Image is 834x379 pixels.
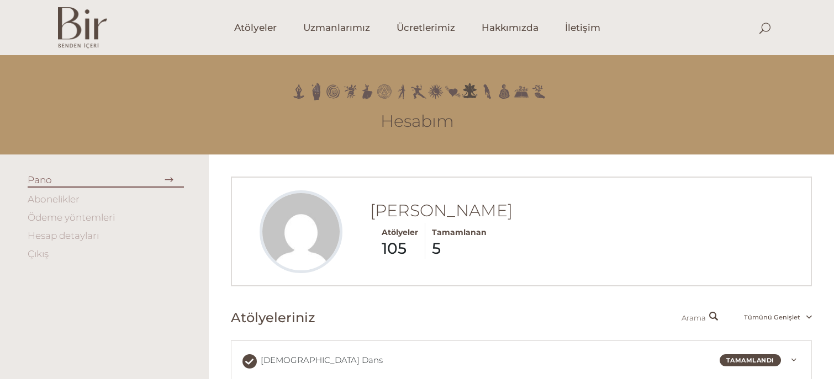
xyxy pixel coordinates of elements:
[303,22,370,34] span: Uzmanlarımız
[231,309,315,325] h3: Atölyeleriniz
[482,22,539,34] span: Hakkımızda
[242,352,720,369] a: [DEMOGRAPHIC_DATA] Dans
[28,230,99,241] a: Hesap detayları
[738,313,807,321] span: Tümünü Genişlet
[382,242,418,255] strong: 105
[682,311,725,324] div: Arama
[432,242,487,255] strong: 5
[261,354,383,367] span: [DEMOGRAPHIC_DATA] Dans
[234,22,277,34] span: Atölyeler
[382,227,418,237] span: Atölyeler
[432,227,487,237] span: Tamamlanan
[565,22,600,34] span: İletişim
[28,194,80,205] a: Abonelikler
[720,354,781,366] div: Tamamlandı
[397,22,455,34] span: Ücretlerimiz
[28,212,115,223] a: Ödeme yöntemleri
[370,204,513,259] div: [PERSON_NAME]
[28,174,52,185] a: Pano
[28,248,49,259] a: Çıkış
